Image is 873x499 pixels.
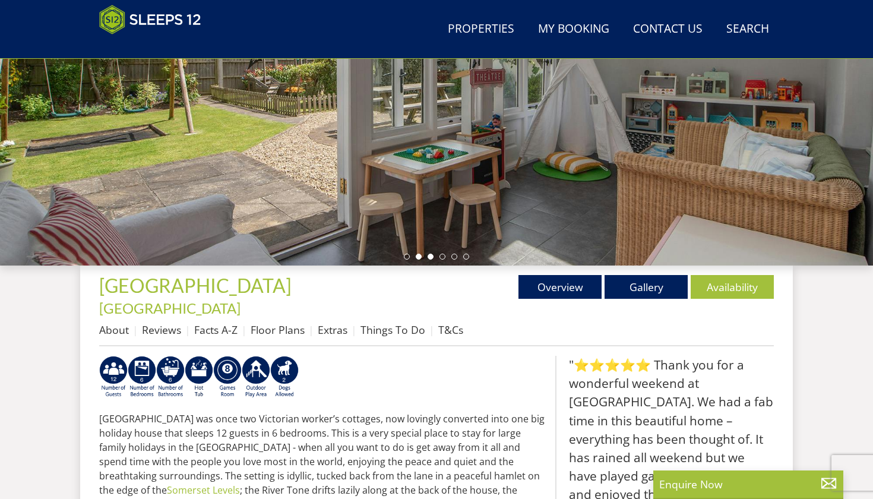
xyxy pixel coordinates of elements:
a: About [99,323,129,337]
a: Floor Plans [251,323,305,337]
a: Extras [318,323,347,337]
a: Facts A-Z [194,323,238,337]
img: AD_4nXfjdDqPkGBf7Vpi6H87bmAUe5GYCbodrAbU4sf37YN55BCjSXGx5ZgBV7Vb9EJZsXiNVuyAiuJUB3WVt-w9eJ0vaBcHg... [242,356,270,399]
a: T&Cs [438,323,463,337]
iframe: Customer reviews powered by Trustpilot [93,42,218,52]
a: Properties [443,16,519,43]
p: Enquire Now [659,476,837,492]
img: AD_4nXeihy09h6z5eBp0JOPGtR29XBuooYnWWTD5CRdkjIxzFvdjF7RDYh0J0O2851hKg-tM6SON0AwVXpb9SuQE_VAk0pY0j... [99,356,128,399]
a: Gallery [605,275,688,299]
a: My Booking [533,16,614,43]
img: AD_4nXdrZMsjcYNLGsKuA84hRzvIbesVCpXJ0qqnwZoX5ch9Zjv73tWe4fnFRs2gJ9dSiUubhZXckSJX_mqrZBmYExREIfryF... [213,356,242,399]
a: Reviews [142,323,181,337]
a: Things To Do [360,323,425,337]
a: Overview [518,275,602,299]
a: Search [722,16,774,43]
img: AD_4nXe7_8LrJK20fD9VNWAdfykBvHkWcczWBt5QOadXbvIwJqtaRaRf-iI0SeDpMmH1MdC9T1Vy22FMXzzjMAvSuTB5cJ7z5... [270,356,299,399]
img: AD_4nXcpX5uDwed6-YChlrI2BYOgXwgg3aqYHOhRm0XfZB-YtQW2NrmeCr45vGAfVKUq4uWnc59ZmEsEzoF5o39EWARlT1ewO... [185,356,213,399]
a: Somerset Levels [167,484,240,497]
img: AD_4nXdmwCQHKAiIjYDk_1Dhq-AxX3fyYPYaVgX942qJE-Y7he54gqc0ybrIGUg6Qr_QjHGl2FltMhH_4pZtc0qV7daYRc31h... [156,356,185,399]
img: AD_4nXfRzBlt2m0mIteXDhAcJCdmEApIceFt1SPvkcB48nqgTZkfMpQlDmULa47fkdYiHD0skDUgcqepViZHFLjVKS2LWHUqM... [128,356,156,399]
a: Availability [691,275,774,299]
span: [GEOGRAPHIC_DATA] [99,274,292,297]
a: [GEOGRAPHIC_DATA] [99,274,295,297]
img: Sleeps 12 [99,5,201,34]
a: Contact Us [628,16,707,43]
a: [GEOGRAPHIC_DATA] [99,299,241,317]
